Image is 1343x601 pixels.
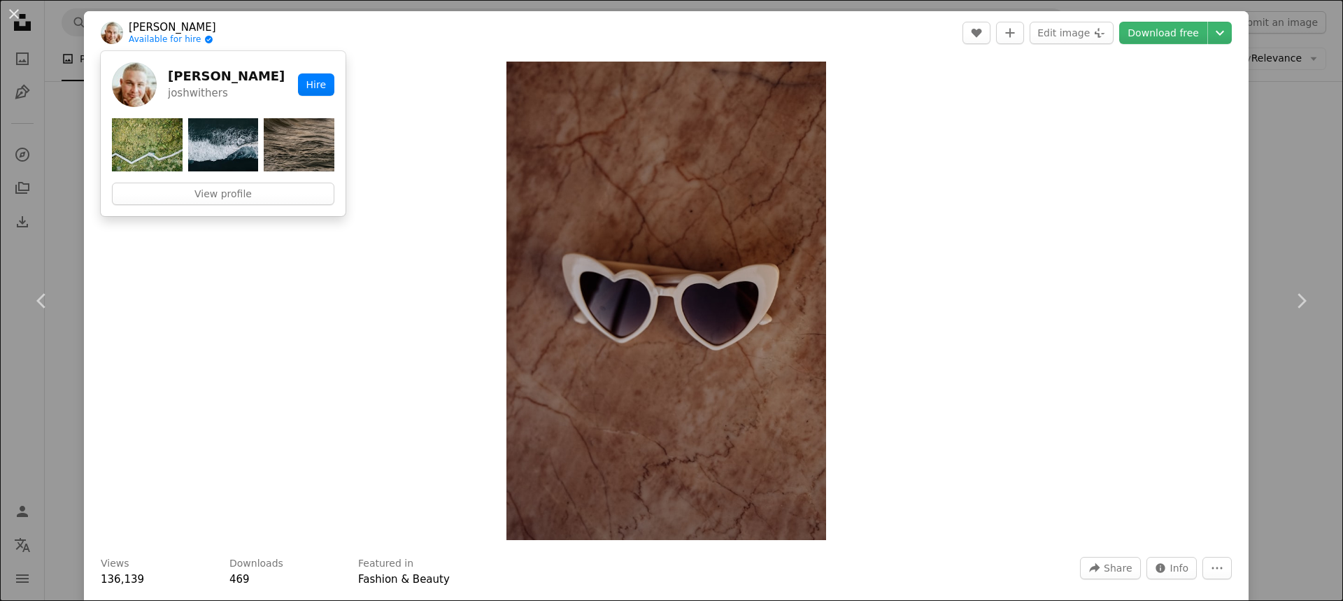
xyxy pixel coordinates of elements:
[358,573,450,586] a: Fashion & Beauty
[129,34,216,45] a: Available for hire
[229,573,250,586] span: 469
[112,118,183,171] img: photo-1518558133979-a4f550538f32
[188,118,259,171] img: photo-1575081151297-19c23575e91b
[1104,558,1132,579] span: Share
[112,62,292,107] a: Avatar of user Josh Withers[PERSON_NAME]joshwithers
[506,62,825,540] button: Zoom in on this image
[1208,22,1232,44] button: Choose download size
[962,22,990,44] button: Like
[101,22,123,44] img: Go to Josh Withers's profile
[229,557,283,571] h3: Downloads
[1146,557,1198,579] button: Stats about this image
[1080,557,1140,579] button: Share this image
[1119,22,1207,44] a: Download free
[101,573,144,586] span: 136,139
[358,557,413,571] h3: Featured in
[298,73,334,96] button: Hire
[996,22,1024,44] button: Add to Collection
[1202,557,1232,579] button: More Actions
[264,118,334,171] img: photo-1590622878565-c662a7fd1394
[129,20,216,34] a: [PERSON_NAME]
[112,183,334,205] a: View profile
[1170,558,1189,579] span: Info
[168,68,285,85] h5: [PERSON_NAME]
[168,85,285,101] p: joshwithers
[506,62,825,540] img: white framed sunglasses on brown surface
[101,557,129,571] h3: Views
[1259,234,1343,368] a: Next
[1030,22,1114,44] button: Edit image
[112,62,157,107] img: Avatar of user Josh Withers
